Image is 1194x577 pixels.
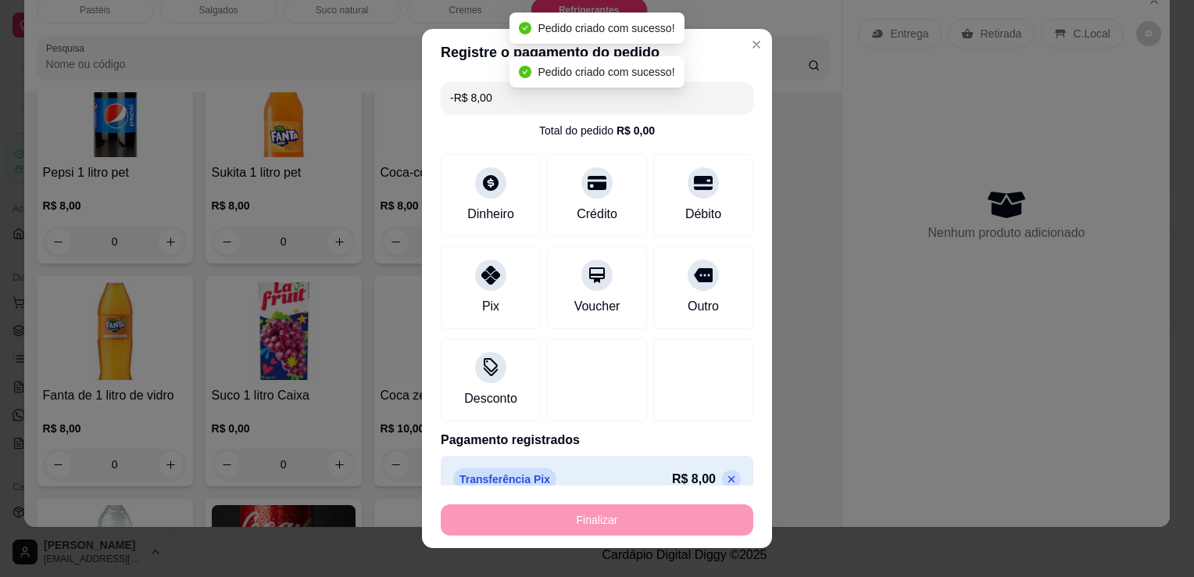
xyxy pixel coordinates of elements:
[467,205,514,224] div: Dinheiro
[744,32,769,57] button: Close
[450,82,744,113] input: Ex.: hambúrguer de cordeiro
[519,22,531,34] span: check-circle
[539,123,655,138] div: Total do pedido
[464,389,517,408] div: Desconto
[538,22,674,34] span: Pedido criado com sucesso!
[617,123,655,138] div: R$ 0,00
[685,205,721,224] div: Débito
[422,29,772,76] header: Registre o pagamento do pedido
[441,431,753,450] p: Pagamento registrados
[538,66,674,78] span: Pedido criado com sucesso!
[519,66,531,78] span: check-circle
[574,297,620,316] div: Voucher
[672,470,716,489] p: R$ 8,00
[688,297,719,316] div: Outro
[482,297,499,316] div: Pix
[577,205,617,224] div: Crédito
[453,468,556,490] p: Transferência Pix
